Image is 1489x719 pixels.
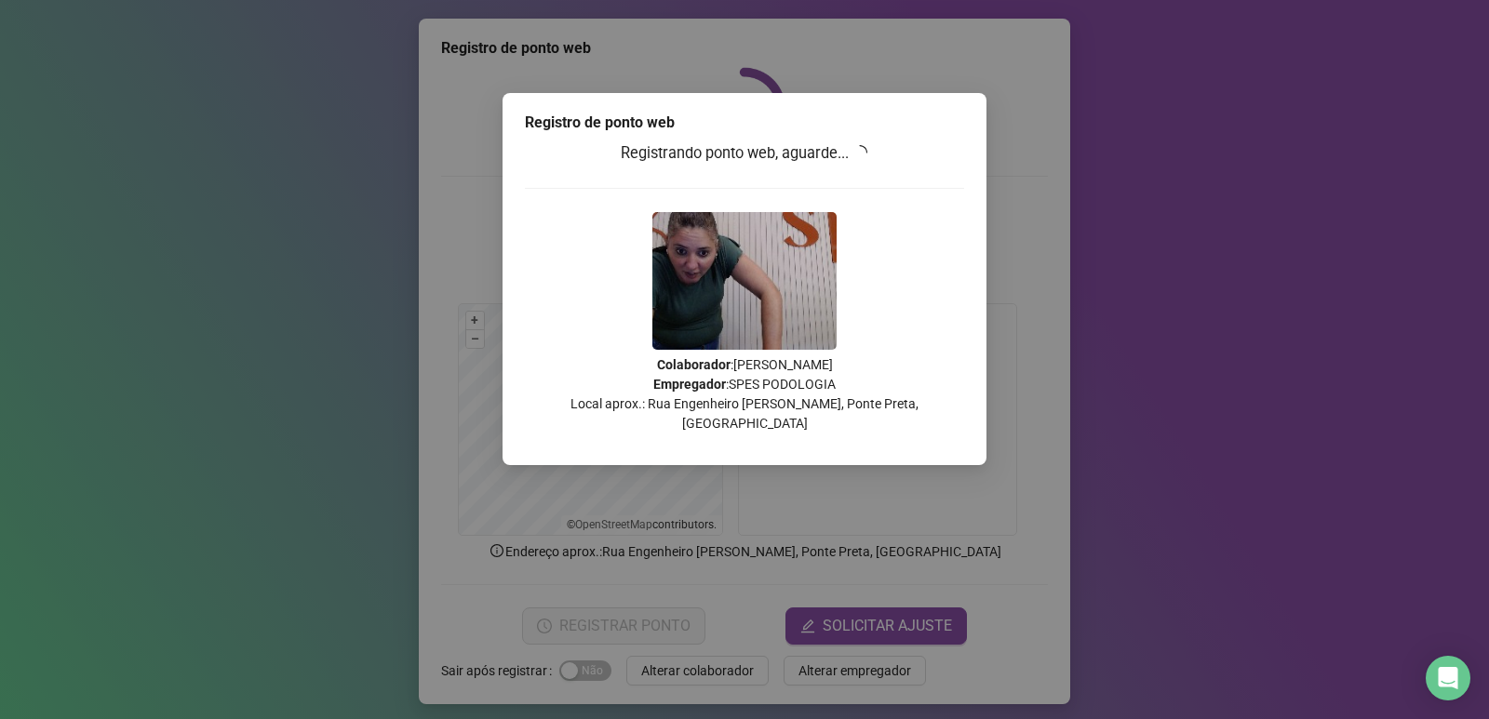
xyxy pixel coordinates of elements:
[652,212,837,350] img: 9k=
[653,377,726,392] strong: Empregador
[525,355,964,433] p: : [PERSON_NAME] : SPES PODOLOGIA Local aprox.: Rua Engenheiro [PERSON_NAME], Ponte Preta, [GEOGRA...
[525,112,964,134] div: Registro de ponto web
[657,357,731,372] strong: Colaborador
[852,144,869,161] span: loading
[1426,656,1470,700] div: Open Intercom Messenger
[525,141,964,166] h3: Registrando ponto web, aguarde...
